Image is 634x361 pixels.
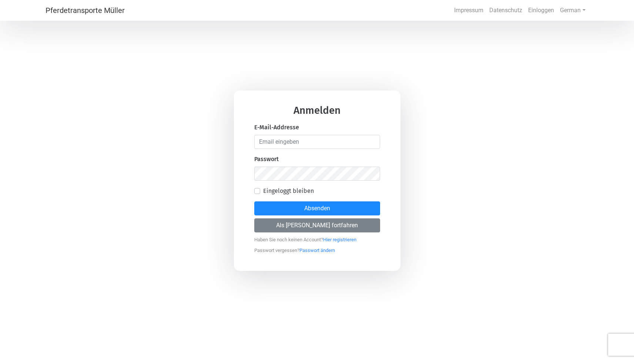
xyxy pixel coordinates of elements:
[486,3,525,18] a: Datenschutz
[525,3,557,18] a: Einloggen
[254,155,279,164] label: Passwort
[254,123,299,132] label: E-Mail-Addresse
[263,187,314,195] label: Eingeloggt bleiben
[451,3,486,18] a: Impressum
[254,232,380,243] p: Haben Sie noch keinen Account ?
[46,3,125,18] a: Pferdetransporte Müller
[299,244,335,253] a: Passwort ändern
[254,218,380,232] button: Als [PERSON_NAME] fortfahren
[254,243,380,254] p: Passwort vergessen ?
[254,105,380,123] h3: Anmelden
[254,135,380,149] input: Email eingeben
[254,201,380,215] button: Absenden
[557,3,588,18] a: German
[323,233,356,242] a: Hier registrieren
